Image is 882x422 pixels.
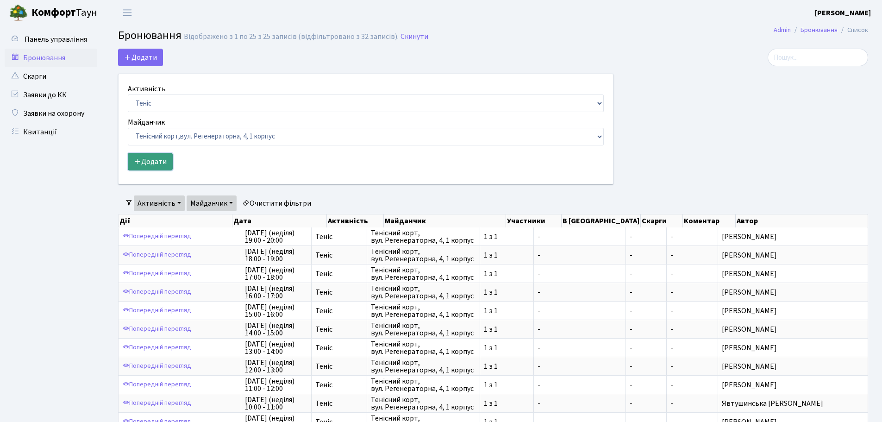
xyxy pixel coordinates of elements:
[815,8,871,18] b: [PERSON_NAME]
[134,195,185,211] a: Активність
[232,214,327,227] th: Дата
[245,340,307,355] span: [DATE] (неділя) 13:00 - 14:00
[315,289,363,296] span: Теніс
[120,340,194,355] a: Попередній перегляд
[722,307,864,315] span: [PERSON_NAME]
[5,67,97,86] a: Скарги
[371,285,475,300] span: Тенісний корт, вул. Регенераторна, 4, 1 корпус
[119,214,232,227] th: Дії
[120,322,194,336] a: Попередній перегляд
[371,248,475,263] span: Тенісний корт, вул. Регенераторна, 4, 1 корпус
[722,252,864,259] span: [PERSON_NAME]
[768,49,868,66] input: Пошук...
[722,289,864,296] span: [PERSON_NAME]
[484,400,530,407] span: 1 з 1
[9,4,28,22] img: logo.png
[245,396,307,411] span: [DATE] (неділя) 10:00 - 11:00
[371,359,475,374] span: Тенісний корт, вул. Регенераторна, 4, 1 корпус
[327,214,384,227] th: Активність
[120,266,194,281] a: Попередній перегляд
[371,378,475,392] span: Тенісний корт, вул. Регенераторна, 4, 1 корпус
[315,326,363,333] span: Теніс
[118,49,163,66] button: Додати
[630,233,663,240] span: -
[760,20,882,40] nav: breadcrumb
[683,214,736,227] th: Коментар
[371,229,475,244] span: Тенісний корт, вул. Регенераторна, 4, 1 корпус
[774,25,791,35] a: Admin
[25,34,87,44] span: Панель управління
[315,307,363,315] span: Теніс
[630,252,663,259] span: -
[538,307,622,315] span: -
[31,5,97,21] span: Таун
[484,344,530,352] span: 1 з 1
[670,287,673,297] span: -
[538,400,622,407] span: -
[801,25,838,35] a: Бронювання
[722,326,864,333] span: [PERSON_NAME]
[484,252,530,259] span: 1 з 1
[484,381,530,389] span: 1 з 1
[484,307,530,315] span: 1 з 1
[120,396,194,410] a: Попередній перегляд
[5,86,97,104] a: Заявки до КК
[670,306,673,316] span: -
[245,266,307,281] span: [DATE] (неділя) 17:00 - 18:00
[128,117,165,128] label: Майданчик
[538,344,622,352] span: -
[722,270,864,277] span: [PERSON_NAME]
[670,361,673,372] span: -
[562,214,641,227] th: В [GEOGRAPHIC_DATA]
[722,363,864,370] span: [PERSON_NAME]
[630,400,663,407] span: -
[484,363,530,370] span: 1 з 1
[670,380,673,390] span: -
[371,340,475,355] span: Тенісний корт, вул. Регенераторна, 4, 1 корпус
[538,270,622,277] span: -
[315,252,363,259] span: Теніс
[120,229,194,244] a: Попередній перегляд
[245,303,307,318] span: [DATE] (неділя) 15:00 - 16:00
[315,363,363,370] span: Теніс
[184,32,399,41] div: Відображено з 1 по 25 з 25 записів (відфільтровано з 32 записів).
[5,104,97,123] a: Заявки на охорону
[245,359,307,374] span: [DATE] (неділя) 12:00 - 13:00
[630,307,663,315] span: -
[5,30,97,49] a: Панель управління
[630,344,663,352] span: -
[116,5,139,20] button: Переключити навігацію
[31,5,76,20] b: Комфорт
[630,363,663,370] span: -
[484,270,530,277] span: 1 з 1
[5,49,97,67] a: Бронювання
[315,270,363,277] span: Теніс
[120,248,194,262] a: Попередній перегляд
[630,270,663,277] span: -
[315,400,363,407] span: Теніс
[838,25,868,35] li: Список
[245,378,307,392] span: [DATE] (неділя) 11:00 - 12:00
[670,398,673,409] span: -
[371,303,475,318] span: Тенісний корт, вул. Регенераторна, 4, 1 корпус
[371,396,475,411] span: Тенісний корт, вул. Регенераторна, 4, 1 корпус
[630,326,663,333] span: -
[120,378,194,392] a: Попередній перегляд
[538,326,622,333] span: -
[128,153,173,170] button: Додати
[641,214,683,227] th: Скарги
[538,381,622,389] span: -
[315,381,363,389] span: Теніс
[630,289,663,296] span: -
[245,248,307,263] span: [DATE] (неділя) 18:00 - 19:00
[722,344,864,352] span: [PERSON_NAME]
[118,27,181,44] span: Бронювання
[722,233,864,240] span: [PERSON_NAME]
[315,344,363,352] span: Теніс
[245,285,307,300] span: [DATE] (неділя) 16:00 - 17:00
[120,303,194,318] a: Попередній перегляд
[670,343,673,353] span: -
[506,214,562,227] th: Участники
[384,214,506,227] th: Майданчик
[670,250,673,260] span: -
